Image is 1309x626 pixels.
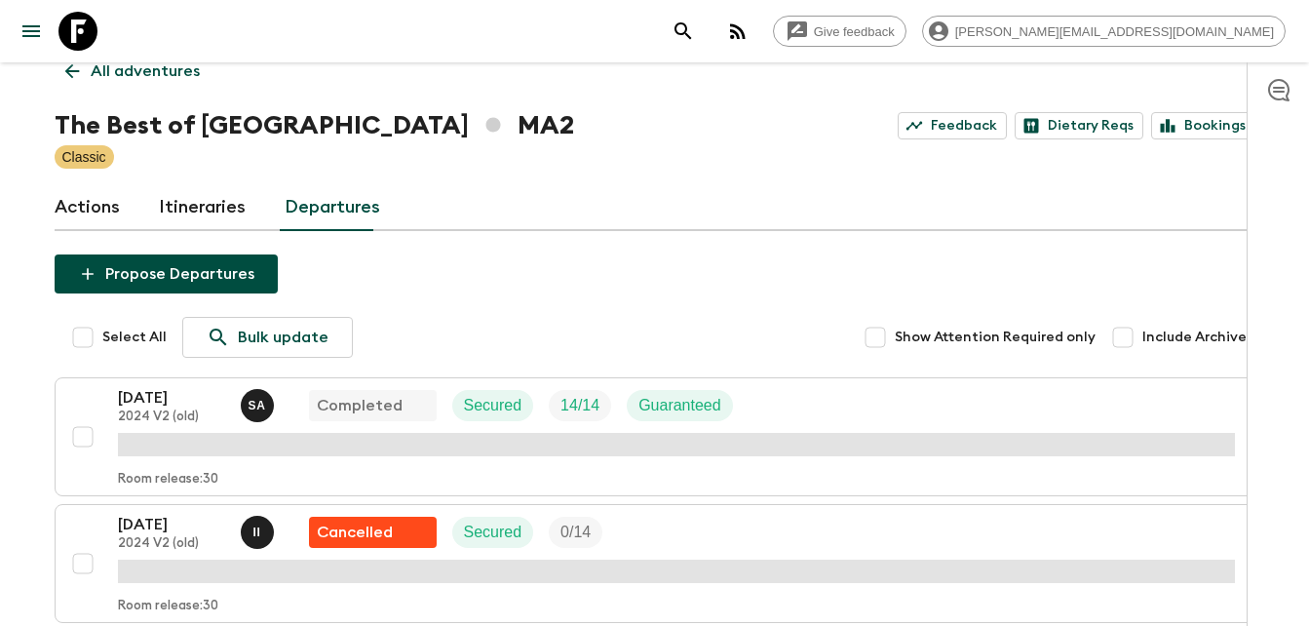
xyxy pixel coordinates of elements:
[102,328,167,347] span: Select All
[118,386,225,410] p: [DATE]
[317,394,403,417] p: Completed
[55,106,574,145] h1: The Best of [GEOGRAPHIC_DATA] MA2
[1015,112,1143,139] a: Dietary Reqs
[55,52,211,91] a: All adventures
[464,394,522,417] p: Secured
[317,521,393,544] p: Cancelled
[1151,112,1255,139] a: Bookings
[253,525,261,540] p: I I
[803,24,905,39] span: Give feedback
[944,24,1285,39] span: [PERSON_NAME][EMAIL_ADDRESS][DOMAIN_NAME]
[238,326,328,349] p: Bulk update
[91,59,200,83] p: All adventures
[895,328,1096,347] span: Show Attention Required only
[118,410,225,425] p: 2024 V2 (old)
[549,390,611,421] div: Trip Fill
[118,513,225,536] p: [DATE]
[62,147,106,167] p: Classic
[452,390,534,421] div: Secured
[638,394,721,417] p: Guaranteed
[241,522,278,537] span: Ismail Ingrioui
[118,599,218,614] p: Room release: 30
[159,184,246,231] a: Itineraries
[1142,328,1255,347] span: Include Archived
[118,472,218,488] p: Room release: 30
[309,517,437,548] div: Flash Pack cancellation
[560,521,591,544] p: 0 / 14
[241,395,278,411] span: Samir Achahri
[241,516,278,549] button: II
[922,16,1286,47] div: [PERSON_NAME][EMAIL_ADDRESS][DOMAIN_NAME]
[560,394,599,417] p: 14 / 14
[664,12,703,51] button: search adventures
[12,12,51,51] button: menu
[182,317,353,358] a: Bulk update
[285,184,380,231] a: Departures
[118,536,225,552] p: 2024 V2 (old)
[55,254,278,293] button: Propose Departures
[464,521,522,544] p: Secured
[55,377,1255,496] button: [DATE]2024 V2 (old)Samir AchahriCompletedSecuredTrip FillGuaranteedRoom release:30
[452,517,534,548] div: Secured
[773,16,906,47] a: Give feedback
[55,184,120,231] a: Actions
[549,517,602,548] div: Trip Fill
[55,504,1255,623] button: [DATE]2024 V2 (old)Ismail IngriouiFlash Pack cancellationSecuredTrip FillRoom release:30
[898,112,1007,139] a: Feedback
